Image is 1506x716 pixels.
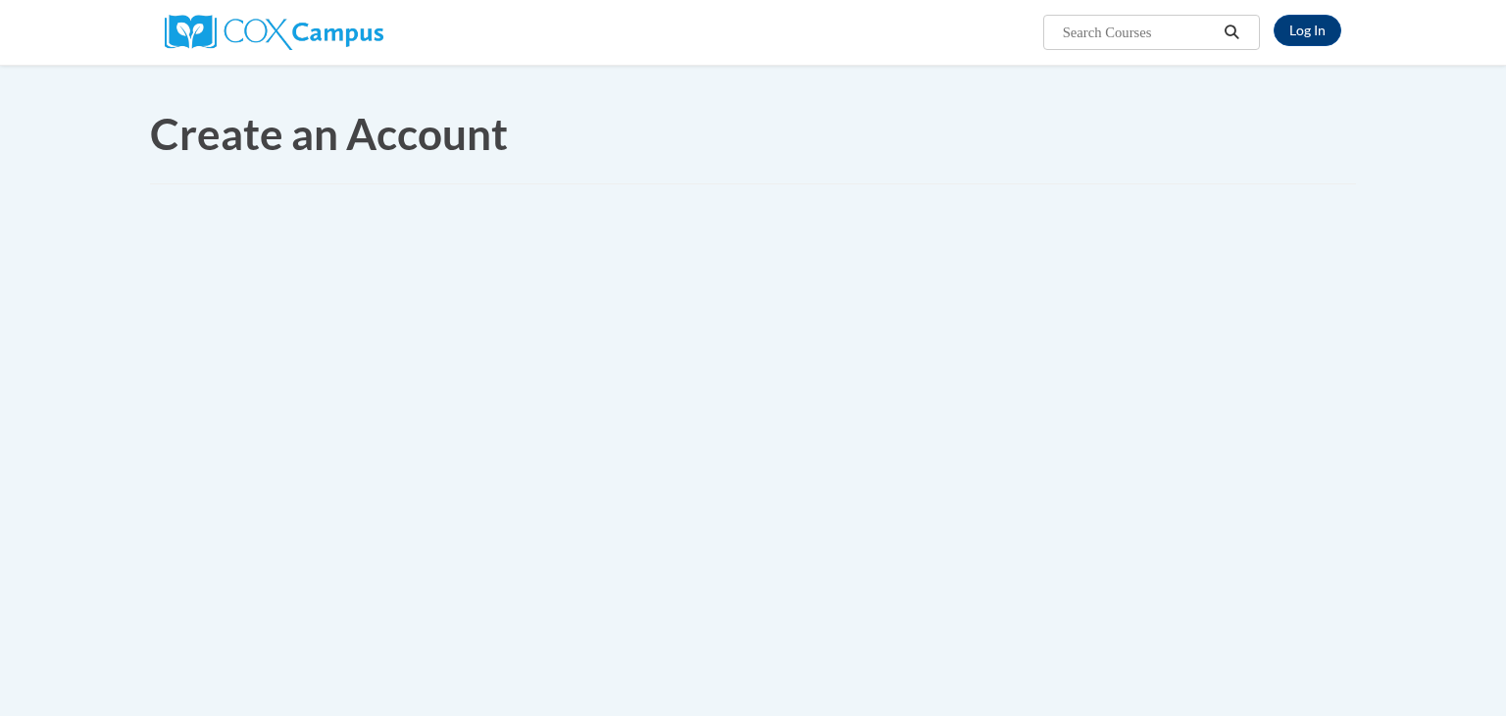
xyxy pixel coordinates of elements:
[1224,26,1241,40] i: 
[1061,21,1218,44] input: Search Courses
[1218,21,1247,44] button: Search
[150,108,508,159] span: Create an Account
[165,23,383,39] a: Cox Campus
[165,15,383,50] img: Cox Campus
[1274,15,1341,46] a: Log In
